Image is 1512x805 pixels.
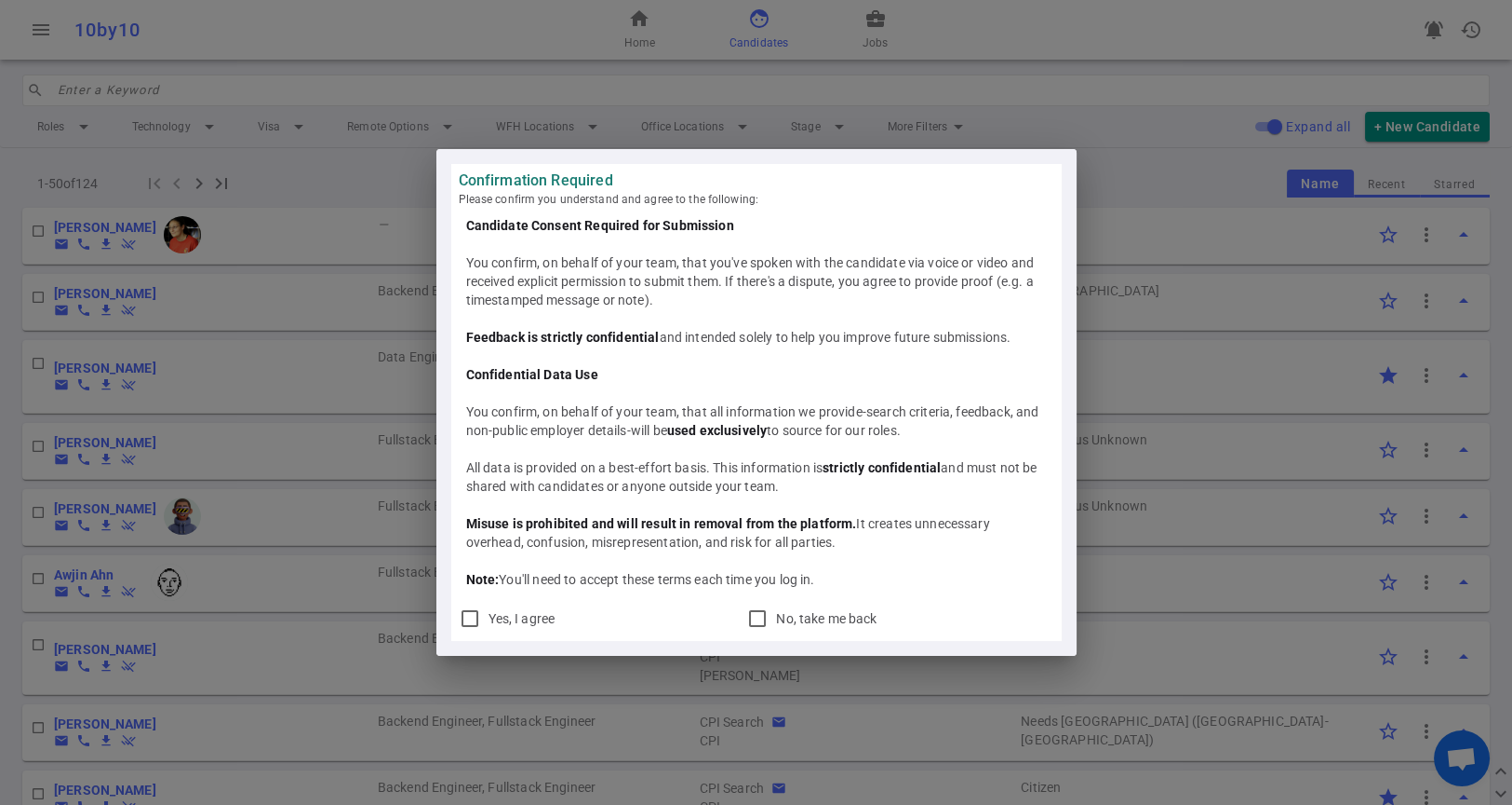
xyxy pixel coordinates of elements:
div: All data is provided on a best-effort basis. This information is and must not be shared with cand... [466,458,1047,496]
div: You confirm, on behalf of your team, that you've spoken with the candidate via voice or video and... [466,253,1047,309]
b: Candidate Consent Required for Submission [466,218,734,233]
b: Feedback is strictly confidential [466,330,660,345]
div: It creates unnecessary overhead, confusion, misrepresentation, and risk for all parties. [466,514,1047,552]
strong: Confirmation Required [459,171,1054,190]
div: You'll need to accept these terms each time you log in. [466,570,1047,589]
b: strictly confidential [823,460,941,475]
b: used exclusively [667,423,767,438]
span: No, take me back [776,611,876,626]
span: Yes, I agree [488,611,555,626]
b: Misuse is prohibited and will result in removal from the platform. [466,516,857,531]
b: Note: [466,572,500,587]
div: and intended solely to help you improve future submissions. [466,328,1047,347]
div: You confirm, on behalf of your team, that all information we provide-search criteria, feedback, a... [466,402,1047,440]
span: Please confirm you understand and agree to the following: [459,190,1054,209]
b: Confidential Data Use [466,367,598,382]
